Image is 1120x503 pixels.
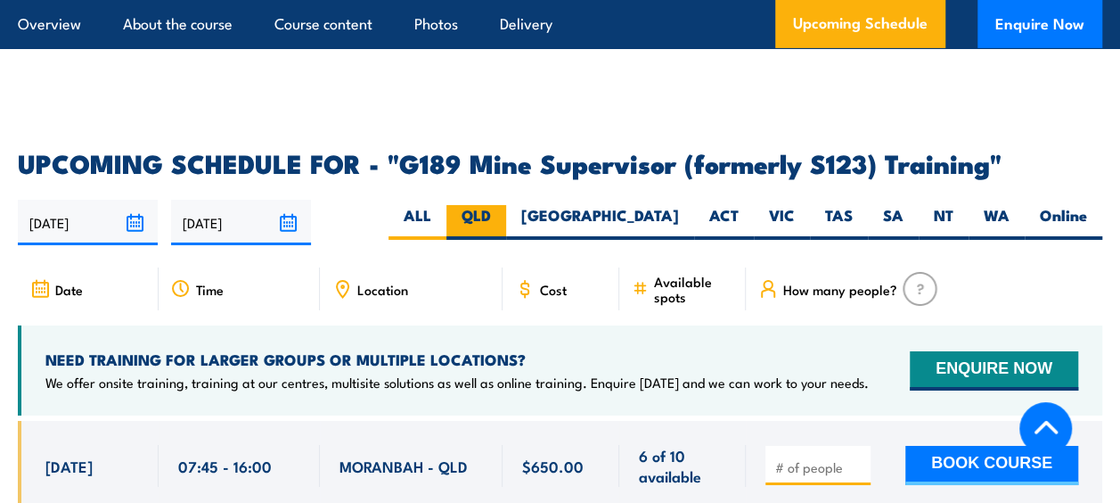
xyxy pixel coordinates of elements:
span: [DATE] [45,456,93,476]
label: [GEOGRAPHIC_DATA] [506,205,694,240]
span: 07:45 - 16:00 [178,456,272,476]
span: Available spots [654,274,733,304]
span: MORANBAH - QLD [339,456,468,476]
input: From date [18,200,158,245]
span: Location [357,282,408,297]
input: To date [171,200,311,245]
span: How many people? [783,282,897,297]
button: ENQUIRE NOW [910,351,1078,391]
label: Online [1025,205,1102,240]
h4: NEED TRAINING FOR LARGER GROUPS OR MULTIPLE LOCATIONS? [45,350,869,369]
h2: UPCOMING SCHEDULE FOR - "G189 Mine Supervisor (formerly S123) Training" [18,151,1102,174]
span: 6 of 10 available [639,445,726,487]
label: NT [919,205,969,240]
label: TAS [810,205,868,240]
label: ALL [388,205,446,240]
label: SA [868,205,919,240]
p: We offer onsite training, training at our centres, multisite solutions as well as online training... [45,374,869,392]
span: Date [55,282,83,297]
span: $650.00 [522,456,584,476]
span: Cost [540,282,567,297]
span: Time [196,282,224,297]
button: BOOK COURSE [905,446,1078,485]
input: # of people [775,458,864,476]
label: ACT [694,205,754,240]
label: QLD [446,205,506,240]
label: VIC [754,205,810,240]
label: WA [969,205,1025,240]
